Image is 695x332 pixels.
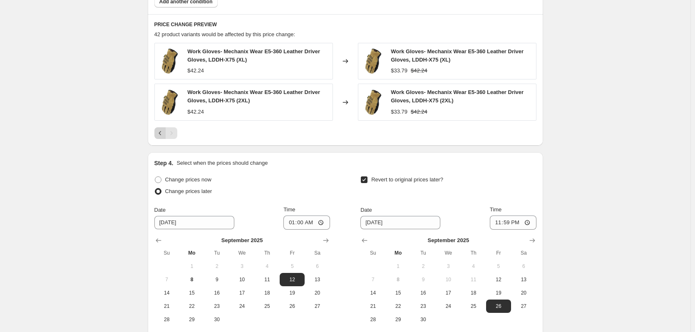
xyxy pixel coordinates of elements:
span: Su [158,250,176,256]
strike: $42.24 [411,67,427,75]
span: 28 [364,316,382,323]
button: Monday September 15 2025 [386,286,411,300]
th: Wednesday [229,246,254,260]
button: Sunday September 14 2025 [360,286,385,300]
button: Tuesday September 23 2025 [411,300,436,313]
span: Tu [414,250,432,256]
span: 29 [389,316,407,323]
span: 27 [308,303,326,310]
span: 19 [283,290,301,296]
span: 4 [464,263,482,270]
img: hjs7n7wynvazoroxaayj_80x.jpg [159,90,181,115]
span: 29 [183,316,201,323]
span: Th [464,250,482,256]
button: Sunday September 28 2025 [154,313,179,326]
button: Wednesday September 10 2025 [436,273,461,286]
span: 14 [158,290,176,296]
span: 15 [183,290,201,296]
div: $33.79 [391,108,407,116]
button: Show next month, October 2025 [526,235,538,246]
button: Thursday September 4 2025 [255,260,280,273]
span: 17 [439,290,457,296]
button: Saturday September 6 2025 [511,260,536,273]
button: Previous [154,127,166,139]
button: Wednesday September 17 2025 [229,286,254,300]
span: 26 [489,303,508,310]
span: Change prices later [165,188,212,194]
span: 1 [183,263,201,270]
button: Saturday September 6 2025 [305,260,330,273]
span: 28 [158,316,176,323]
span: Date [360,207,372,213]
button: Friday September 12 2025 [486,273,511,286]
button: Monday September 1 2025 [386,260,411,273]
span: 8 [389,276,407,283]
button: Saturday September 13 2025 [305,273,330,286]
span: 9 [208,276,226,283]
span: 20 [308,290,326,296]
input: 9/8/2025 [360,216,440,229]
img: hjs7n7wynvazoroxaayj_80x.jpg [362,49,385,74]
button: Saturday September 27 2025 [305,300,330,313]
button: Thursday September 18 2025 [461,286,486,300]
span: 18 [464,290,482,296]
button: Thursday September 18 2025 [255,286,280,300]
span: 7 [158,276,176,283]
span: 2 [208,263,226,270]
span: 22 [183,303,201,310]
span: 30 [208,316,226,323]
button: Wednesday September 10 2025 [229,273,254,286]
span: 10 [233,276,251,283]
span: 24 [233,303,251,310]
button: Monday September 15 2025 [179,286,204,300]
button: Tuesday September 2 2025 [411,260,436,273]
span: 1 [389,263,407,270]
button: Saturday September 27 2025 [511,300,536,313]
th: Wednesday [436,246,461,260]
span: Work Gloves- Mechanix Wear E5-360 Leather Driver Gloves, LDDH-X75 (2XL) [391,89,524,104]
button: Monday September 22 2025 [386,300,411,313]
span: 11 [258,276,276,283]
button: Wednesday September 17 2025 [436,286,461,300]
span: 21 [364,303,382,310]
span: Time [283,206,295,213]
button: Show previous month, August 2025 [359,235,370,246]
button: Monday September 29 2025 [386,313,411,326]
th: Tuesday [204,246,229,260]
span: 5 [283,263,301,270]
button: Friday September 12 2025 [280,273,305,286]
input: 9/8/2025 [154,216,234,229]
span: Fr [489,250,508,256]
span: Sa [308,250,326,256]
button: Sunday September 7 2025 [154,273,179,286]
button: Friday September 19 2025 [280,286,305,300]
button: Saturday September 20 2025 [305,286,330,300]
h6: PRICE CHANGE PREVIEW [154,21,536,28]
span: 15 [389,290,407,296]
th: Friday [280,246,305,260]
span: Work Gloves- Mechanix Wear E5-360 Leather Driver Gloves, LDDH-X75 (XL) [391,48,524,63]
button: Friday September 26 2025 [486,300,511,313]
button: Tuesday September 9 2025 [204,273,229,286]
button: Sunday September 21 2025 [154,300,179,313]
th: Thursday [461,246,486,260]
button: Thursday September 11 2025 [255,273,280,286]
span: 24 [439,303,457,310]
th: Monday [386,246,411,260]
span: 12 [283,276,301,283]
button: Today Monday September 8 2025 [179,273,204,286]
strike: $42.24 [411,108,427,116]
span: 2 [414,263,432,270]
span: Su [364,250,382,256]
span: 30 [414,316,432,323]
th: Friday [486,246,511,260]
span: 13 [308,276,326,283]
span: 16 [414,290,432,296]
button: Tuesday September 30 2025 [411,313,436,326]
button: Thursday September 25 2025 [255,300,280,313]
button: Saturday September 13 2025 [511,273,536,286]
button: Tuesday September 30 2025 [204,313,229,326]
span: 23 [414,303,432,310]
span: 19 [489,290,508,296]
button: Wednesday September 24 2025 [229,300,254,313]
